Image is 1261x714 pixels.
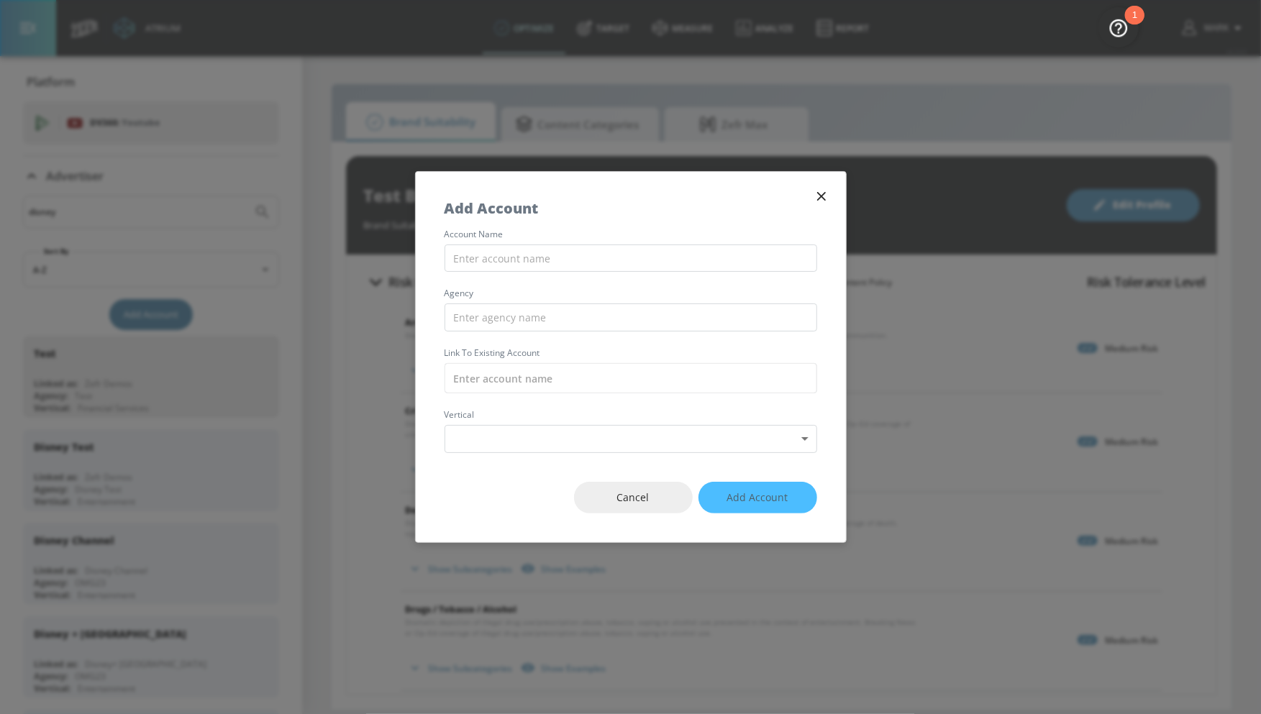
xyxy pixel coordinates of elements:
[445,411,817,419] label: vertical
[603,489,664,507] span: Cancel
[574,482,693,514] button: Cancel
[445,303,817,331] input: Enter agency name
[445,349,817,357] label: Link to Existing Account
[445,363,817,393] input: Enter account name
[1132,15,1137,34] div: 1
[445,425,817,453] div: ​
[445,289,817,298] label: agency
[445,244,817,273] input: Enter account name
[445,230,817,239] label: account name
[445,201,539,216] h5: Add Account
[1098,7,1139,47] button: Open Resource Center, 1 new notification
